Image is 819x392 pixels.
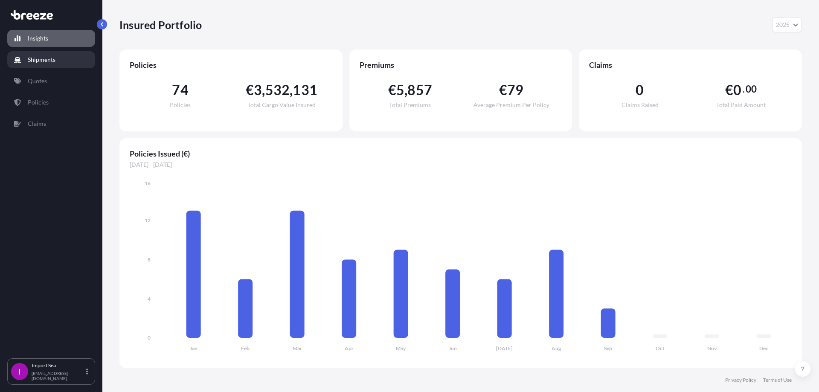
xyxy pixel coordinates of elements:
p: Import Sea [32,362,84,369]
span: Total Paid Amount [716,102,766,108]
span: 3 [254,83,262,97]
a: Policies [7,94,95,111]
span: Policies [170,102,191,108]
span: , [290,83,293,97]
a: Shipments [7,51,95,68]
span: Policies [130,60,332,70]
tspan: Jan [190,345,197,351]
span: Total Cargo Value Insured [247,102,316,108]
tspan: 4 [148,296,151,302]
p: Shipments [28,55,55,64]
tspan: Jun [449,345,457,351]
span: . [743,86,745,93]
span: Policies Issued (€) [130,148,792,159]
a: Terms of Use [763,377,792,383]
span: Premiums [360,60,562,70]
span: Total Premiums [389,102,431,108]
tspan: Aug [552,345,561,351]
span: 532 [265,83,290,97]
a: Privacy Policy [725,377,756,383]
span: 857 [407,83,432,97]
span: 0 [733,83,741,97]
a: Quotes [7,73,95,90]
span: 74 [172,83,188,97]
tspan: Sep [604,345,612,351]
button: Year Selector [772,17,802,32]
span: 131 [293,83,317,97]
tspan: 0 [148,334,151,341]
tspan: Dec [759,345,768,351]
p: [EMAIL_ADDRESS][DOMAIN_NAME] [32,371,84,381]
span: € [725,83,733,97]
span: 2025 [776,20,790,29]
tspan: Apr [345,345,354,351]
span: € [246,83,254,97]
span: , [262,83,265,97]
span: 0 [636,83,644,97]
tspan: [DATE] [496,345,513,351]
p: Quotes [28,77,47,85]
a: Claims [7,115,95,132]
span: , [404,83,407,97]
tspan: Mar [293,345,302,351]
span: Claims Raised [622,102,659,108]
span: 00 [746,86,757,93]
tspan: Oct [656,345,665,351]
a: Insights [7,30,95,47]
span: [DATE] - [DATE] [130,160,792,169]
tspan: May [396,345,406,351]
span: Claims [589,60,792,70]
p: Insured Portfolio [119,18,202,32]
tspan: Nov [707,345,717,351]
p: Claims [28,119,46,128]
span: 5 [396,83,404,97]
span: 79 [507,83,523,97]
tspan: 8 [148,256,151,263]
tspan: Feb [241,345,250,351]
span: I [18,367,21,376]
p: Policies [28,98,49,107]
tspan: 16 [145,180,151,186]
span: € [388,83,396,97]
span: € [499,83,507,97]
p: Insights [28,34,48,43]
tspan: 12 [145,217,151,224]
span: Average Premium Per Policy [473,102,549,108]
